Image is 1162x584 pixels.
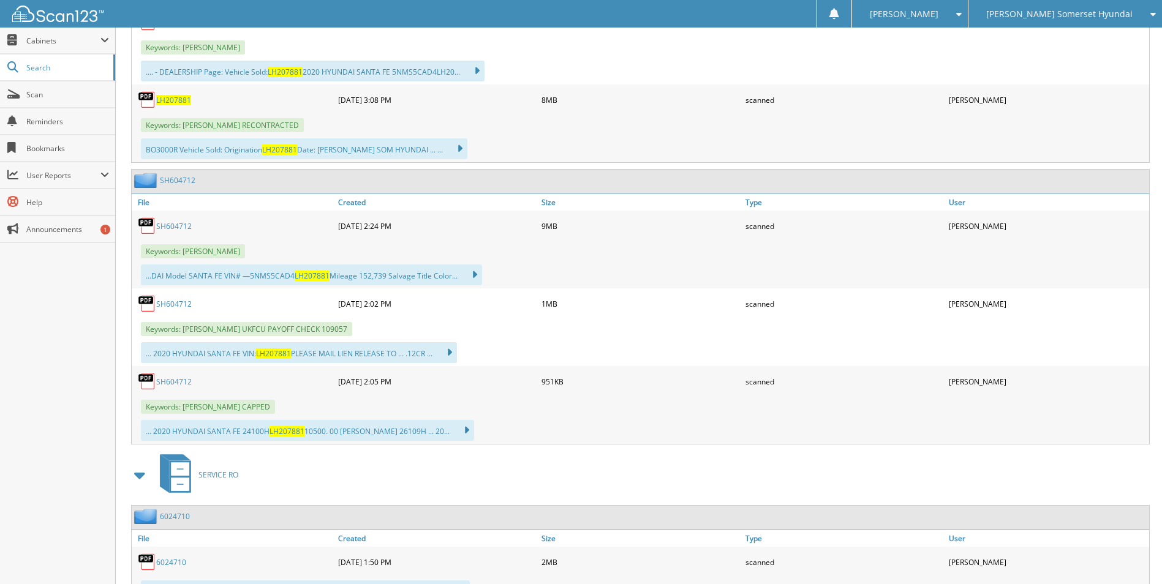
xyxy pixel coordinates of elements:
[132,194,335,211] a: File
[742,88,946,112] div: scanned
[946,530,1149,547] a: User
[26,36,100,46] span: Cabinets
[26,197,109,208] span: Help
[138,217,156,235] img: PDF.png
[153,451,238,499] a: SERVICE RO
[538,369,742,394] div: 951KB
[138,372,156,391] img: PDF.png
[26,224,109,234] span: Announcements
[742,214,946,238] div: scanned
[946,550,1149,574] div: [PERSON_NAME]
[538,214,742,238] div: 9MB
[946,88,1149,112] div: [PERSON_NAME]
[26,170,100,181] span: User Reports
[268,67,303,77] span: LH207881
[156,299,192,309] a: SH604712
[156,376,192,387] a: SH604712
[335,194,538,211] a: Created
[946,214,1149,238] div: [PERSON_NAME]
[986,10,1133,18] span: [PERSON_NAME] Somerset Hyundai
[946,194,1149,211] a: User
[335,88,538,112] div: [DATE] 3:08 PM
[538,194,742,211] a: Size
[742,550,946,574] div: scanned
[256,348,291,359] span: LH207881
[12,6,104,22] img: scan123-logo-white.svg
[870,10,938,18] span: [PERSON_NAME]
[335,291,538,316] div: [DATE] 2:02 PM
[946,369,1149,394] div: [PERSON_NAME]
[141,40,245,54] span: Keywords: [PERSON_NAME]
[742,194,946,211] a: Type
[538,88,742,112] div: 8MB
[156,95,191,105] a: LH207881
[160,511,190,522] a: 6024710
[335,550,538,574] div: [DATE] 1:50 PM
[134,509,160,524] img: folder2.png
[138,553,156,571] img: PDF.png
[132,530,335,547] a: File
[141,61,485,81] div: .... - DEALERSHIP Page: Vehicle Sold: 2020 HYUNDAI SANTA FE 5NMS5CAD4LH20...
[134,173,160,188] img: folder2.png
[26,143,109,154] span: Bookmarks
[742,530,946,547] a: Type
[138,294,156,313] img: PDF.png
[26,62,107,73] span: Search
[138,91,156,109] img: PDF.png
[141,400,275,414] span: Keywords: [PERSON_NAME] CAPPED
[538,291,742,316] div: 1MB
[946,291,1149,316] div: [PERSON_NAME]
[262,144,297,155] span: LH207881
[156,557,186,567] a: 6024710
[141,342,457,363] div: ... 2020 HYUNDAI SANTA FE VIN: PLEASE MAIL LIEN RELEASE TO ... .12CR ...
[335,369,538,394] div: [DATE] 2:05 PM
[335,530,538,547] a: Created
[141,420,474,441] div: ... 2020 HYUNDAI SANTA FE 24100H 10500. 00 [PERSON_NAME] 26109H ... 20...
[160,175,195,185] a: SH604712
[742,291,946,316] div: scanned
[141,322,352,336] span: Keywords: [PERSON_NAME] UKFCU PAYOFF CHECK 109057
[538,550,742,574] div: 2MB
[26,89,109,100] span: Scan
[742,369,946,394] div: scanned
[26,116,109,127] span: Reminders
[335,214,538,238] div: [DATE] 2:24 PM
[100,225,110,234] div: 1
[141,264,482,285] div: ...DAI Model SANTA FE VIN# —5NMS5CAD4 Mileage 152,739 Salvage Title Color...
[141,138,467,159] div: BO3000R Vehicle Sold: Origination Date: [PERSON_NAME] SOM HYUNDAI ... ...
[141,244,245,258] span: Keywords: [PERSON_NAME]
[198,470,238,480] span: SERVICE RO
[295,271,330,281] span: LH207881
[156,221,192,231] a: SH604712
[141,118,304,132] span: Keywords: [PERSON_NAME] RECONTRACTED
[270,426,304,436] span: LH207881
[538,530,742,547] a: Size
